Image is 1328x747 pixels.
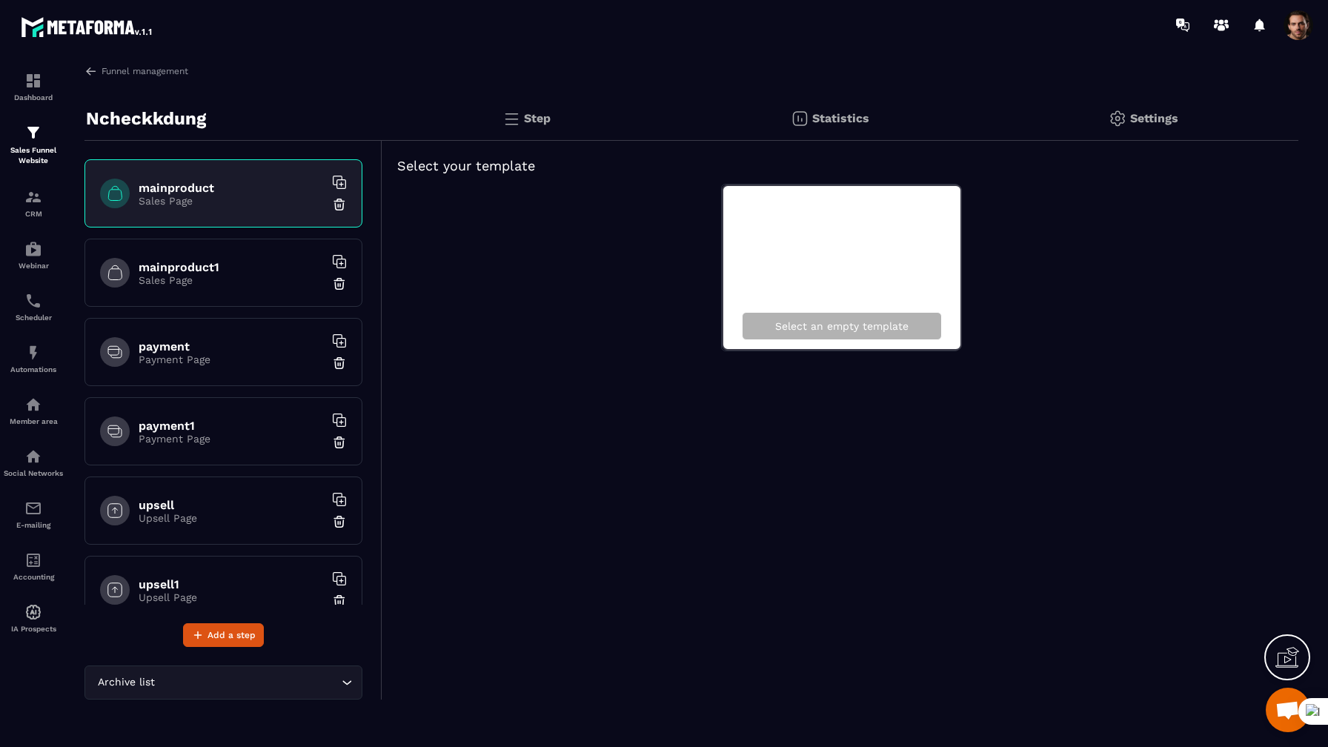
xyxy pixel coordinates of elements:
p: Select an empty template [775,320,909,332]
p: Upsell Page [139,512,324,524]
p: Member area [4,417,63,425]
p: Dashboard [4,93,63,102]
p: Social Networks [4,469,63,477]
p: Sales Page [139,195,324,207]
div: Search for option [84,665,362,700]
h6: upsell [139,498,324,512]
img: automations [24,603,42,621]
a: formationformationDashboard [4,61,63,113]
img: trash [332,356,347,371]
img: accountant [24,551,42,569]
p: Settings [1130,111,1178,125]
p: Sales Page [139,274,324,286]
div: Mở cuộc trò chuyện [1266,688,1310,732]
h6: upsell1 [139,577,324,591]
span: Add a step [207,628,256,643]
img: formation [24,188,42,206]
img: trash [332,197,347,212]
p: Step [524,111,551,125]
img: setting-gr.5f69749f.svg [1109,110,1126,127]
a: Funnel management [84,64,188,78]
a: emailemailE-mailing [4,488,63,540]
img: bars.0d591741.svg [502,110,520,127]
h5: Select your template [397,156,1284,176]
img: formation [24,72,42,90]
p: Payment Page [139,353,324,365]
h6: mainproduct [139,181,324,195]
p: Upsell Page [139,591,324,603]
button: Add a step [183,623,264,647]
img: stats.20deebd0.svg [791,110,809,127]
p: CRM [4,210,63,218]
input: Search for option [158,674,338,691]
p: Webinar [4,262,63,270]
img: email [24,499,42,517]
a: formationformationCRM [4,177,63,229]
img: arrow [84,64,98,78]
img: scheduler [24,292,42,310]
h6: payment [139,339,324,353]
p: E-mailing [4,521,63,529]
img: social-network [24,448,42,465]
a: automationsautomationsMember area [4,385,63,436]
p: Sales Funnel Website [4,145,63,166]
a: formationformationSales Funnel Website [4,113,63,177]
p: Automations [4,365,63,373]
a: schedulerschedulerScheduler [4,281,63,333]
img: trash [332,514,347,529]
img: automations [24,240,42,258]
span: Archive list [94,674,158,691]
p: IA Prospects [4,625,63,633]
img: logo [21,13,154,40]
a: accountantaccountantAccounting [4,540,63,592]
p: Accounting [4,573,63,581]
a: social-networksocial-networkSocial Networks [4,436,63,488]
img: trash [332,435,347,450]
a: automationsautomationsAutomations [4,333,63,385]
p: Statistics [812,111,869,125]
p: Ncheckkdung [86,104,206,133]
img: formation [24,124,42,142]
img: trash [332,276,347,291]
img: automations [24,344,42,362]
p: Scheduler [4,313,63,322]
img: automations [24,396,42,414]
p: Payment Page [139,433,324,445]
h6: mainproduct1 [139,260,324,274]
img: trash [332,594,347,608]
h6: payment1 [139,419,324,433]
a: automationsautomationsWebinar [4,229,63,281]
